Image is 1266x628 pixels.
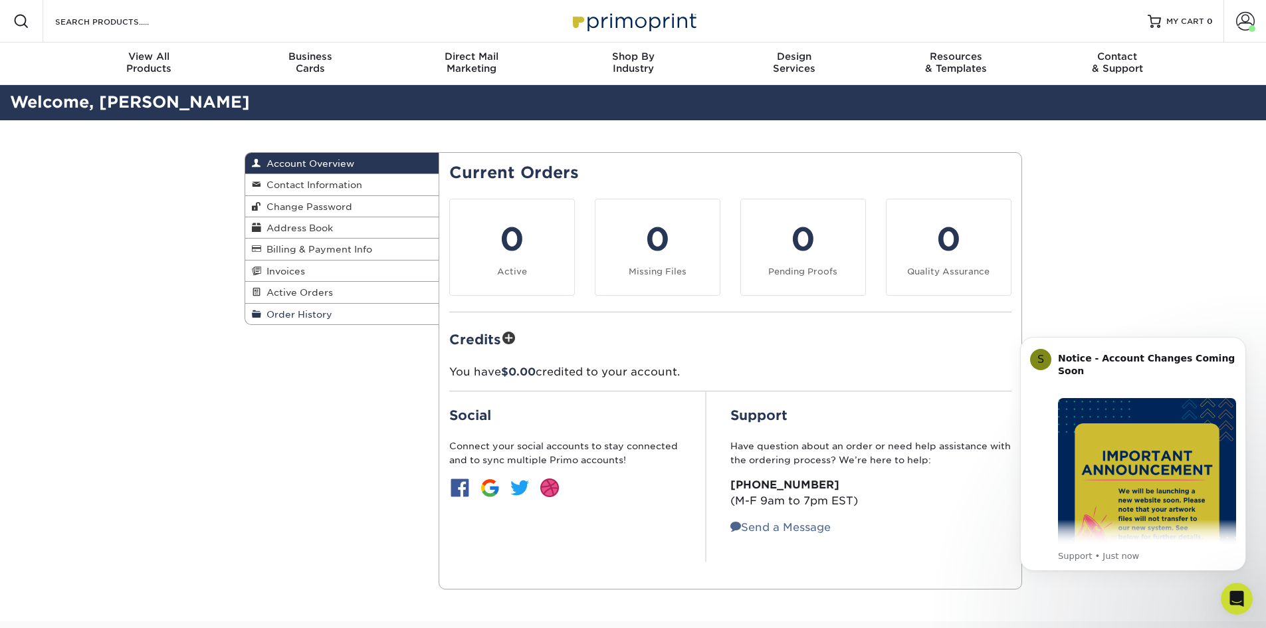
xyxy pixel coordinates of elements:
[449,163,1011,183] h2: Current Orders
[552,51,714,74] div: Industry
[907,266,990,276] small: Quality Assurance
[497,266,527,276] small: Active
[449,477,471,498] img: btn-facebook.jpg
[895,215,1003,263] div: 0
[449,199,575,296] a: 0 Active
[875,51,1037,74] div: & Templates
[229,51,391,74] div: Cards
[1166,16,1204,27] span: MY CART
[449,364,1011,380] p: You have credited to your account.
[245,217,439,239] a: Address Book
[261,158,354,169] span: Account Overview
[1221,583,1253,615] iframe: Intercom live chat
[629,266,686,276] small: Missing Files
[229,43,391,85] a: BusinessCards
[509,477,530,498] img: btn-twitter.jpg
[261,244,372,255] span: Billing & Payment Info
[391,51,552,74] div: Marketing
[768,266,837,276] small: Pending Proofs
[714,51,875,62] span: Design
[1207,17,1213,26] span: 0
[730,478,839,491] strong: [PHONE_NUMBER]
[714,43,875,85] a: DesignServices
[539,477,560,498] img: btn-dribbble.jpg
[458,215,566,263] div: 0
[3,587,113,623] iframe: Google Customer Reviews
[449,328,1011,349] h2: Credits
[391,51,552,62] span: Direct Mail
[391,43,552,85] a: Direct MailMarketing
[245,261,439,282] a: Invoices
[245,174,439,195] a: Contact Information
[68,43,230,85] a: View AllProducts
[730,521,831,534] a: Send a Message
[714,51,875,74] div: Services
[245,239,439,260] a: Billing & Payment Info
[261,266,305,276] span: Invoices
[875,43,1037,85] a: Resources& Templates
[261,223,333,233] span: Address Book
[740,199,866,296] a: 0 Pending Proofs
[449,407,682,423] h2: Social
[730,477,1011,509] p: (M-F 9am to 7pm EST)
[245,196,439,217] a: Change Password
[261,287,333,298] span: Active Orders
[245,153,439,174] a: Account Overview
[875,51,1037,62] span: Resources
[1037,43,1198,85] a: Contact& Support
[552,51,714,62] span: Shop By
[261,309,332,320] span: Order History
[479,477,500,498] img: btn-google.jpg
[749,215,857,263] div: 0
[54,13,183,29] input: SEARCH PRODUCTS.....
[886,199,1011,296] a: 0 Quality Assurance
[68,51,230,74] div: Products
[1037,51,1198,74] div: & Support
[603,215,712,263] div: 0
[261,179,362,190] span: Contact Information
[595,199,720,296] a: 0 Missing Files
[730,439,1011,467] p: Have question about an order or need help assistance with the ordering process? We’re here to help:
[567,7,700,35] img: Primoprint
[68,51,230,62] span: View All
[449,439,682,467] p: Connect your social accounts to stay connected and to sync multiple Primo accounts!
[730,407,1011,423] h2: Support
[552,43,714,85] a: Shop ByIndustry
[501,366,536,378] span: $0.00
[1037,51,1198,62] span: Contact
[1000,317,1266,592] iframe: Intercom notifications message
[245,282,439,303] a: Active Orders
[245,304,439,324] a: Order History
[229,51,391,62] span: Business
[261,201,352,212] span: Change Password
